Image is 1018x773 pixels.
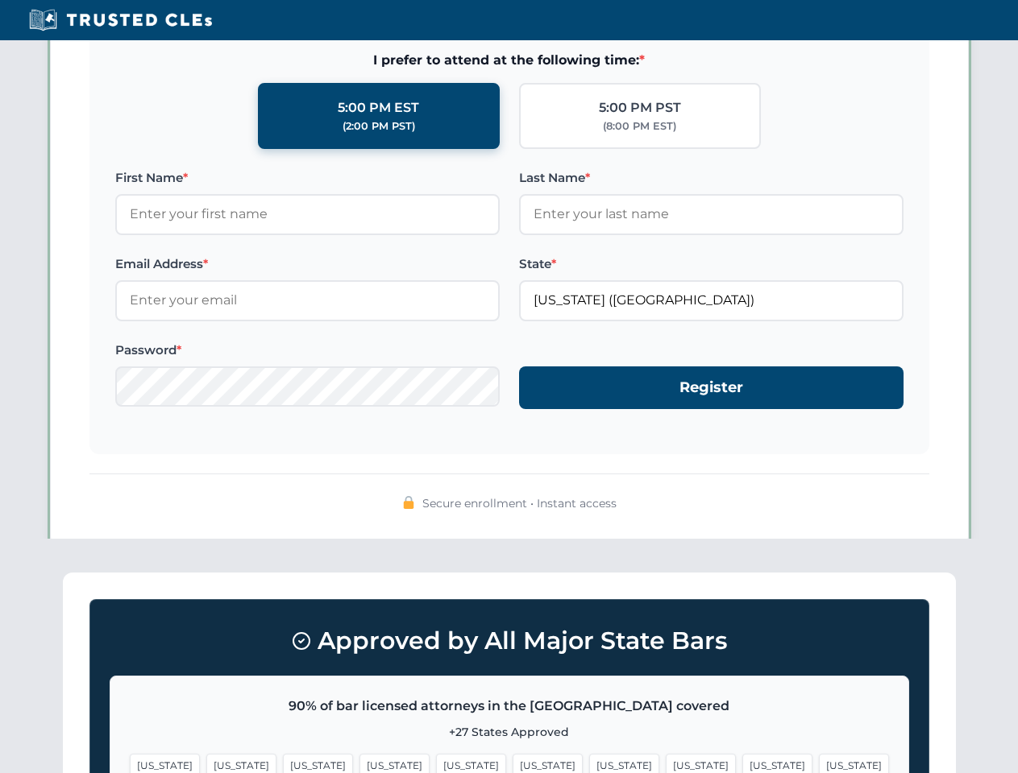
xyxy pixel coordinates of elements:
[422,494,617,512] span: Secure enrollment • Instant access
[24,8,217,32] img: Trusted CLEs
[519,194,904,234] input: Enter your last name
[115,50,904,71] span: I prefer to attend at the following time:
[130,696,889,717] p: 90% of bar licensed attorneys in the [GEOGRAPHIC_DATA] covered
[402,496,415,509] img: 🔒
[519,254,904,274] label: State
[519,366,904,409] button: Register
[338,97,419,118] div: 5:00 PM EST
[115,254,500,274] label: Email Address
[110,619,909,663] h3: Approved by All Major State Bars
[115,194,500,234] input: Enter your first name
[130,723,889,741] p: +27 States Approved
[115,341,500,360] label: Password
[343,118,415,134] div: (2:00 PM PST)
[519,280,904,320] input: Florida (FL)
[519,168,904,188] label: Last Name
[603,118,676,134] div: (8:00 PM EST)
[115,168,500,188] label: First Name
[599,97,681,118] div: 5:00 PM PST
[115,280,500,320] input: Enter your email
